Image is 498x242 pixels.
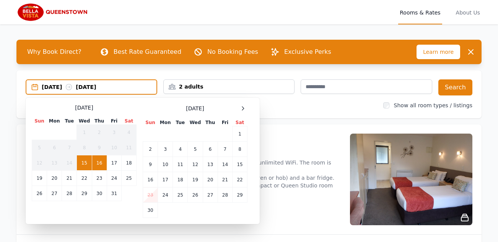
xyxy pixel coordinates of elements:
th: Fri [107,118,121,125]
td: 20 [203,172,218,187]
th: Wed [188,119,203,126]
td: 7 [218,142,232,157]
div: [DATE] [DATE] [42,83,156,91]
td: 26 [188,187,203,203]
p: Best Rate Guaranteed [114,47,181,56]
th: Mon [158,119,173,126]
label: Show all room types / listings [394,102,472,108]
td: 2 [143,142,158,157]
td: 18 [173,172,188,187]
span: Why Book Direct? [21,44,88,60]
th: Thu [92,118,107,125]
td: 1 [77,125,92,140]
td: 16 [92,155,107,171]
td: 3 [158,142,173,157]
td: 25 [173,187,188,203]
th: Sat [122,118,137,125]
td: 25 [122,171,137,186]
th: Thu [203,119,218,126]
button: Search [438,79,472,95]
td: 28 [62,186,77,201]
td: 21 [218,172,232,187]
th: Sat [233,119,247,126]
td: 16 [143,172,158,187]
td: 23 [92,171,107,186]
td: 17 [107,155,121,171]
td: 29 [77,186,92,201]
p: Exclusive Perks [284,47,331,56]
th: Wed [77,118,92,125]
td: 15 [77,155,92,171]
td: 20 [47,171,62,186]
td: 18 [122,155,137,171]
td: 28 [218,187,232,203]
div: 2 adults [164,83,295,90]
td: 27 [203,187,218,203]
td: 8 [77,140,92,155]
td: 14 [218,157,232,172]
span: [DATE] [75,104,93,111]
td: 9 [92,140,107,155]
td: 7 [62,140,77,155]
span: [DATE] [186,105,204,112]
td: 5 [32,140,47,155]
td: 4 [173,142,188,157]
td: 11 [173,157,188,172]
td: 1 [233,126,247,142]
td: 12 [188,157,203,172]
td: 11 [122,140,137,155]
td: 10 [107,140,121,155]
td: 30 [92,186,107,201]
th: Tue [62,118,77,125]
td: 6 [203,142,218,157]
td: 9 [143,157,158,172]
td: 5 [188,142,203,157]
td: 2 [92,125,107,140]
td: 21 [62,171,77,186]
td: 15 [233,157,247,172]
td: 22 [233,172,247,187]
td: 3 [107,125,121,140]
th: Fri [218,119,232,126]
td: 23 [143,187,158,203]
td: 22 [77,171,92,186]
td: 24 [107,171,121,186]
td: 19 [32,171,47,186]
td: 26 [32,186,47,201]
td: 31 [107,186,121,201]
th: Sun [32,118,47,125]
td: 13 [203,157,218,172]
td: 29 [233,187,247,203]
td: 6 [47,140,62,155]
td: 10 [158,157,173,172]
td: 19 [188,172,203,187]
img: Bella Vista Queenstown [16,3,90,21]
th: Tue [173,119,188,126]
td: 14 [62,155,77,171]
td: 24 [158,187,173,203]
th: Mon [47,118,62,125]
td: 17 [158,172,173,187]
td: 30 [143,203,158,218]
td: 4 [122,125,137,140]
td: 13 [47,155,62,171]
td: 8 [233,142,247,157]
td: 27 [47,186,62,201]
th: Sun [143,119,158,126]
p: No Booking Fees [207,47,258,56]
td: 12 [32,155,47,171]
span: Learn more [417,45,460,59]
